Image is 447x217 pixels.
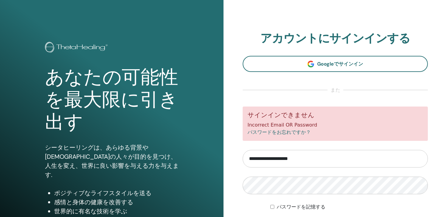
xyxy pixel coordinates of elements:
[54,188,179,198] li: ポジティブなライフスタイルを送る
[54,198,179,207] li: 感情と身体の健康を改善する
[270,203,428,211] div: Keep me authenticated indefinitely or until I manually logout
[45,143,179,179] p: シータヒーリングは、あらゆる背景や[DEMOGRAPHIC_DATA]の人々が目的を見つけ、人生を変え、世界に良い影響を与える力を与えます.
[243,107,428,141] div: Incorrect Email OR Password
[277,203,325,211] label: パスワードを記憶する
[248,111,423,119] h5: サインインできません
[54,207,179,216] li: 世界的に有名な技術を学ぶ
[248,129,311,135] a: パスワードをお忘れですか？
[327,86,343,94] span: また
[45,66,179,134] h1: あなたの可能性を最大限に引き出す
[317,61,363,67] span: Googleでサインイン
[243,56,428,72] a: Googleでサインイン
[243,32,428,46] h2: アカウントにサインインする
